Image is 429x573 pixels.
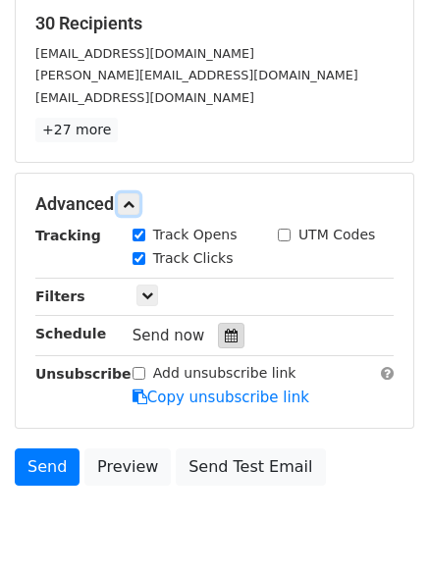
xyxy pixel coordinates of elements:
[15,448,80,486] a: Send
[153,363,296,384] label: Add unsubscribe link
[133,327,205,344] span: Send now
[35,228,101,243] strong: Tracking
[153,248,234,269] label: Track Clicks
[153,225,238,245] label: Track Opens
[331,479,429,573] iframe: Chat Widget
[84,448,171,486] a: Preview
[298,225,375,245] label: UTM Codes
[35,366,132,382] strong: Unsubscribe
[176,448,325,486] a: Send Test Email
[35,46,254,61] small: [EMAIL_ADDRESS][DOMAIN_NAME]
[35,288,85,304] strong: Filters
[133,389,309,406] a: Copy unsubscribe link
[35,118,118,142] a: +27 more
[35,90,254,105] small: [EMAIL_ADDRESS][DOMAIN_NAME]
[35,193,394,215] h5: Advanced
[35,13,394,34] h5: 30 Recipients
[35,68,358,82] small: [PERSON_NAME][EMAIL_ADDRESS][DOMAIN_NAME]
[35,326,106,341] strong: Schedule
